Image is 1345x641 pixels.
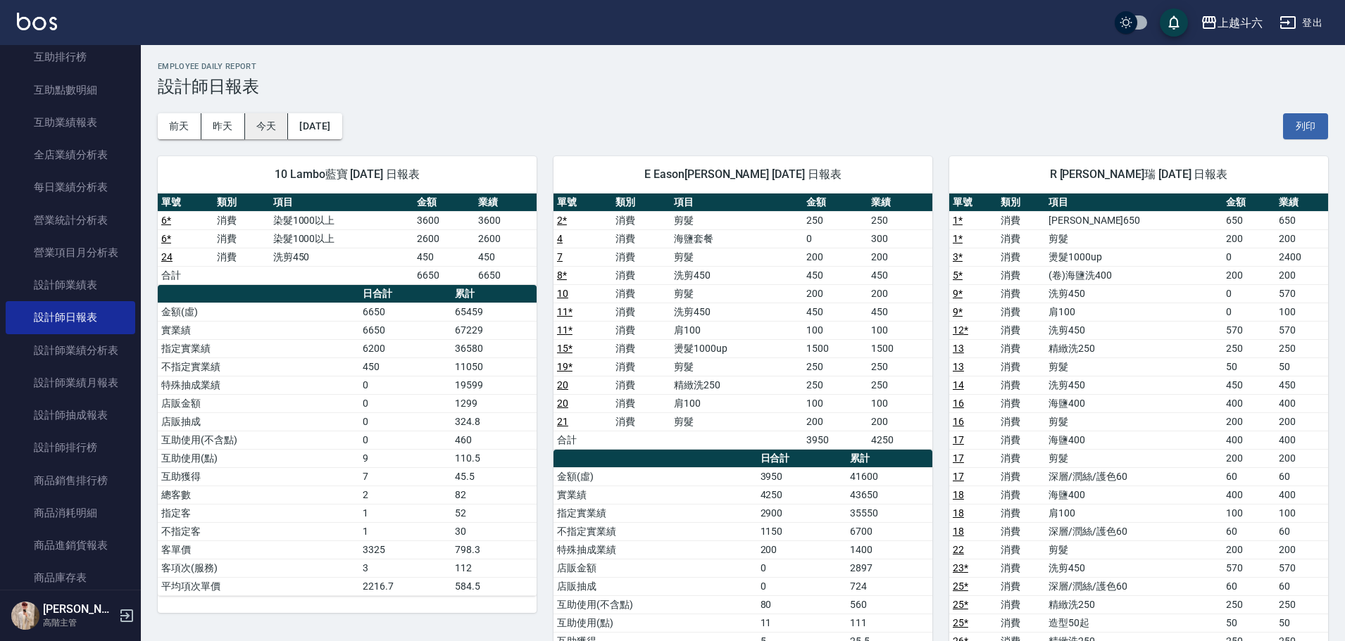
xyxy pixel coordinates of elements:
[557,288,568,299] a: 10
[6,171,135,203] a: 每日業績分析表
[868,321,932,339] td: 100
[757,450,846,468] th: 日合計
[451,357,537,376] td: 11050
[158,394,359,412] td: 店販金額
[612,376,670,394] td: 消費
[1045,321,1222,339] td: 洗剪450
[213,193,269,212] th: 類別
[868,211,932,229] td: 250
[953,507,964,519] a: 18
[803,193,868,212] th: 金額
[953,343,964,354] a: 13
[757,559,846,577] td: 0
[1222,211,1275,229] td: 650
[1275,376,1328,394] td: 450
[1222,577,1275,595] td: 60
[1275,357,1328,376] td: 50
[1045,376,1222,394] td: 洗剪450
[868,357,932,376] td: 250
[553,504,757,522] td: 指定實業績
[1045,485,1222,504] td: 海鹽400
[270,211,413,229] td: 染髮1000以上
[846,485,932,504] td: 43650
[1222,229,1275,248] td: 200
[1045,229,1222,248] td: 剪髮
[451,449,537,467] td: 110.5
[158,357,359,376] td: 不指定實業績
[757,577,846,595] td: 0
[570,167,915,182] span: E Eason[PERSON_NAME] [DATE] 日報表
[757,467,846,485] td: 3950
[158,485,359,504] td: 總客數
[553,577,757,595] td: 店販抽成
[868,266,932,284] td: 450
[1045,357,1222,376] td: 剪髮
[997,284,1045,303] td: 消費
[803,339,868,357] td: 1500
[670,266,803,284] td: 洗剪450
[670,193,803,212] th: 項目
[451,431,537,449] td: 460
[868,248,932,266] td: 200
[359,412,451,431] td: 0
[953,398,964,409] a: 16
[413,248,475,266] td: 450
[6,204,135,236] a: 營業統計分析表
[670,321,803,339] td: 肩100
[1222,248,1275,266] td: 0
[1275,431,1328,449] td: 400
[953,544,964,555] a: 22
[6,41,135,73] a: 互助排行榜
[997,504,1045,522] td: 消費
[997,449,1045,467] td: 消費
[553,595,757,614] td: 互助使用(不含點)
[1275,211,1328,229] td: 650
[451,504,537,522] td: 52
[557,398,568,409] a: 20
[359,449,451,467] td: 9
[868,376,932,394] td: 250
[1045,284,1222,303] td: 洗剪450
[803,303,868,321] td: 450
[1222,394,1275,412] td: 400
[846,577,932,595] td: 724
[997,339,1045,357] td: 消費
[158,321,359,339] td: 實業績
[1275,248,1328,266] td: 2400
[43,602,115,616] h5: [PERSON_NAME]
[803,394,868,412] td: 100
[201,113,245,139] button: 昨天
[1045,303,1222,321] td: 肩100
[670,229,803,248] td: 海鹽套餐
[359,467,451,485] td: 7
[997,431,1045,449] td: 消費
[846,540,932,559] td: 1400
[1045,449,1222,467] td: 剪髮
[953,379,964,391] a: 14
[803,229,868,248] td: 0
[997,376,1045,394] td: 消費
[1045,431,1222,449] td: 海鹽400
[359,431,451,449] td: 0
[670,339,803,357] td: 燙髮1000up
[1275,303,1328,321] td: 100
[475,229,537,248] td: 2600
[1275,577,1328,595] td: 60
[553,431,612,449] td: 合計
[803,357,868,376] td: 250
[288,113,342,139] button: [DATE]
[1045,339,1222,357] td: 精緻洗250
[868,394,932,412] td: 100
[803,248,868,266] td: 200
[997,248,1045,266] td: 消費
[6,529,135,561] a: 商品進銷貨報表
[161,251,173,262] a: 24
[949,193,997,212] th: 單號
[757,485,846,504] td: 4250
[1045,504,1222,522] td: 肩100
[359,522,451,540] td: 1
[1045,266,1222,284] td: (卷)海鹽洗400
[359,577,451,595] td: 2216.7
[1275,266,1328,284] td: 200
[953,434,964,445] a: 17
